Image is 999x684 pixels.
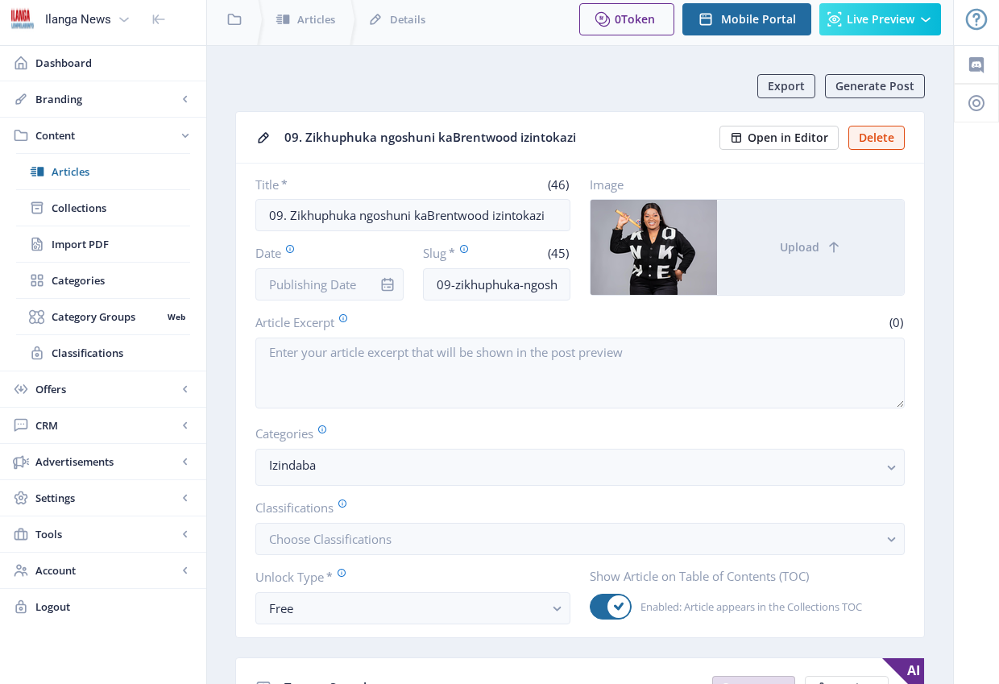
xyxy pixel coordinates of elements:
[579,3,674,35] button: 0Token
[632,597,862,616] span: Enabled: Article appears in the Collections TOC
[52,345,190,361] span: Classifications
[16,299,190,334] a: Category GroupsWeb
[423,244,491,262] label: Slug
[255,268,404,301] input: Publishing Date
[847,13,914,26] span: Live Preview
[757,74,815,98] button: Export
[35,562,177,578] span: Account
[35,599,193,615] span: Logout
[255,592,570,624] button: Free
[35,55,193,71] span: Dashboard
[255,449,905,486] button: Izindaba
[719,126,839,150] button: Open in Editor
[848,126,905,150] button: Delete
[768,80,805,93] span: Export
[255,499,892,516] label: Classifications
[35,454,177,470] span: Advertisements
[35,127,177,143] span: Content
[255,176,407,193] label: Title
[52,200,190,216] span: Collections
[545,176,570,193] span: (46)
[284,125,710,150] div: 09. Zikhuphuka ngoshuni kaBrentwood izintokazi
[45,2,111,37] div: Ilanga News
[423,268,571,301] input: this-is-how-a-slug-looks-like
[255,313,574,331] label: Article Excerpt
[269,599,544,618] div: Free
[717,200,904,295] button: Upload
[255,244,391,262] label: Date
[780,241,819,254] span: Upload
[379,276,396,292] nb-icon: info
[297,11,335,27] span: Articles
[35,91,177,107] span: Branding
[16,190,190,226] a: Collections
[16,154,190,189] a: Articles
[35,381,177,397] span: Offers
[35,526,177,542] span: Tools
[269,455,878,475] nb-select-label: Izindaba
[16,226,190,262] a: Import PDF
[819,3,941,35] button: Live Preview
[825,74,925,98] button: Generate Post
[255,568,558,586] label: Unlock Type
[52,236,190,252] span: Import PDF
[255,425,892,442] label: Categories
[16,335,190,371] a: Classifications
[887,314,905,330] span: (0)
[748,131,828,144] span: Open in Editor
[35,417,177,433] span: CRM
[16,263,190,298] a: Categories
[52,309,162,325] span: Category Groups
[52,272,190,288] span: Categories
[255,523,905,555] button: Choose Classifications
[590,568,892,584] label: Show Article on Table of Contents (TOC)
[10,6,35,32] img: 6e32966d-d278-493e-af78-9af65f0c2223.png
[721,13,796,26] span: Mobile Portal
[35,490,177,506] span: Settings
[255,199,570,231] input: Type Article Title ...
[835,80,914,93] span: Generate Post
[162,309,190,325] nb-badge: Web
[269,531,392,547] span: Choose Classifications
[390,11,425,27] span: Details
[682,3,811,35] button: Mobile Portal
[545,245,570,261] span: (45)
[590,176,892,193] label: Image
[621,11,655,27] span: Token
[52,164,190,180] span: Articles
